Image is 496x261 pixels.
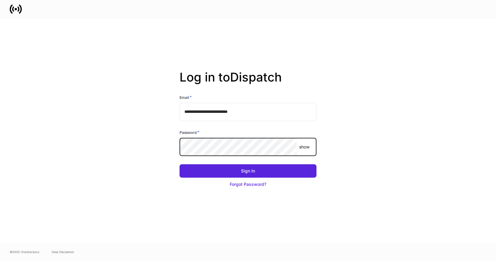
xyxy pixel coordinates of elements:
[180,129,199,135] h6: Password
[180,70,316,94] h2: Log in to Dispatch
[299,144,309,150] p: show
[10,249,40,254] span: © 2025 OneAdvisory
[241,168,255,174] div: Sign In
[180,164,316,178] button: Sign In
[230,181,266,187] div: Forgot Password?
[52,249,74,254] a: Data Disclaimer
[180,94,192,100] h6: Email
[180,178,316,191] button: Forgot Password?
